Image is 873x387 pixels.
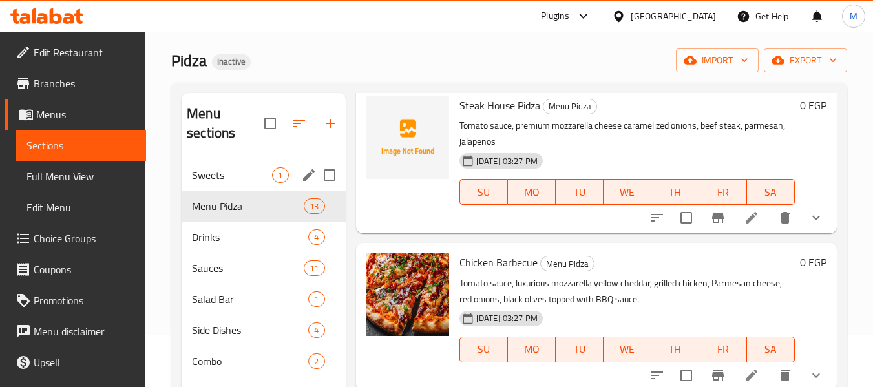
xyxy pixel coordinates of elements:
span: M [850,9,857,23]
span: TU [561,183,598,202]
button: WE [604,337,651,362]
a: Upsell [5,347,146,378]
button: TU [556,179,604,205]
button: TU [556,337,604,362]
span: 1 [273,169,288,182]
div: Salad Bar1 [182,284,345,315]
span: Choice Groups [34,231,136,246]
span: Menu Pidza [192,198,304,214]
span: 2 [309,355,324,368]
button: SA [747,337,795,362]
span: Menu Pidza [543,99,596,114]
span: [DATE] 03:27 PM [471,155,543,167]
span: import [686,52,748,68]
span: Full Menu View [26,169,136,184]
span: Steak House Pidza [459,96,540,115]
span: TH [657,183,694,202]
div: Side Dishes4 [182,315,345,346]
span: Select all sections [257,110,284,137]
a: Edit Menu [16,192,146,223]
div: Inactive [212,54,251,70]
span: TH [657,340,694,359]
span: FR [704,183,742,202]
span: Select to update [673,204,700,231]
button: Branch-specific-item [702,202,733,233]
nav: Menu sections [182,154,345,382]
span: WE [609,183,646,202]
span: SU [465,340,503,359]
svg: Show Choices [808,368,824,383]
div: Plugins [541,8,569,24]
span: Sweets [192,167,272,183]
a: Choice Groups [5,223,146,254]
span: Combo [192,353,308,369]
div: Menu Pidza [540,256,594,271]
span: 13 [304,200,324,213]
h6: 0 EGP [800,96,826,114]
span: Side Dishes [192,322,308,338]
button: export [764,48,847,72]
span: Menu Pidza [541,256,594,271]
span: 1 [309,293,324,306]
span: 4 [309,231,324,244]
span: Branches [34,76,136,91]
div: Menu Pidza13 [182,191,345,222]
a: Branches [5,68,146,99]
a: Edit menu item [744,210,759,225]
span: Sort sections [284,108,315,139]
span: Drinks [192,229,308,245]
a: Sections [16,130,146,161]
a: Coupons [5,254,146,285]
svg: Show Choices [808,210,824,225]
span: TU [561,340,598,359]
span: Edit Restaurant [34,45,136,60]
button: FR [699,337,747,362]
span: Menu disclaimer [34,324,136,339]
span: MO [513,340,551,359]
div: Sweets1edit [182,160,345,191]
button: edit [299,165,319,185]
button: SA [747,179,795,205]
a: Menu disclaimer [5,316,146,347]
button: SU [459,179,508,205]
button: TH [651,179,699,205]
span: Coupons [34,262,136,277]
span: Sections [26,138,136,153]
p: Tomato sauce, luxurious mozzarella yellow cheddar, grilled chicken, Parmesan cheese, red onions, ... [459,275,795,308]
span: WE [609,340,646,359]
span: [DATE] 03:27 PM [471,312,543,324]
button: FR [699,179,747,205]
p: Tomato sauce, premium mozzarella cheese caramelized onions, beef steak, parmesan, jalapenos [459,118,795,150]
span: SA [752,183,790,202]
div: Sauces11 [182,253,345,284]
a: Edit Restaurant [5,37,146,68]
a: Full Menu View [16,161,146,192]
button: MO [508,179,556,205]
button: delete [770,202,801,233]
button: WE [604,179,651,205]
h6: 0 EGP [800,253,826,271]
a: Promotions [5,285,146,316]
button: sort-choices [642,202,673,233]
span: Sauces [192,260,304,276]
span: Chicken Barbecue [459,253,538,272]
a: Menus [5,99,146,130]
div: Drinks4 [182,222,345,253]
button: show more [801,202,832,233]
div: items [308,291,324,307]
span: MO [513,183,551,202]
div: [GEOGRAPHIC_DATA] [631,9,716,23]
button: SU [459,337,508,362]
div: items [308,353,324,369]
span: Upsell [34,355,136,370]
button: TH [651,337,699,362]
img: Chicken Barbecue [366,253,449,336]
span: 11 [304,262,324,275]
span: Pidza [171,46,207,75]
span: Salad Bar [192,291,308,307]
span: SU [465,183,503,202]
button: import [676,48,759,72]
h2: Menu sections [187,104,264,143]
button: Add section [315,108,346,139]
